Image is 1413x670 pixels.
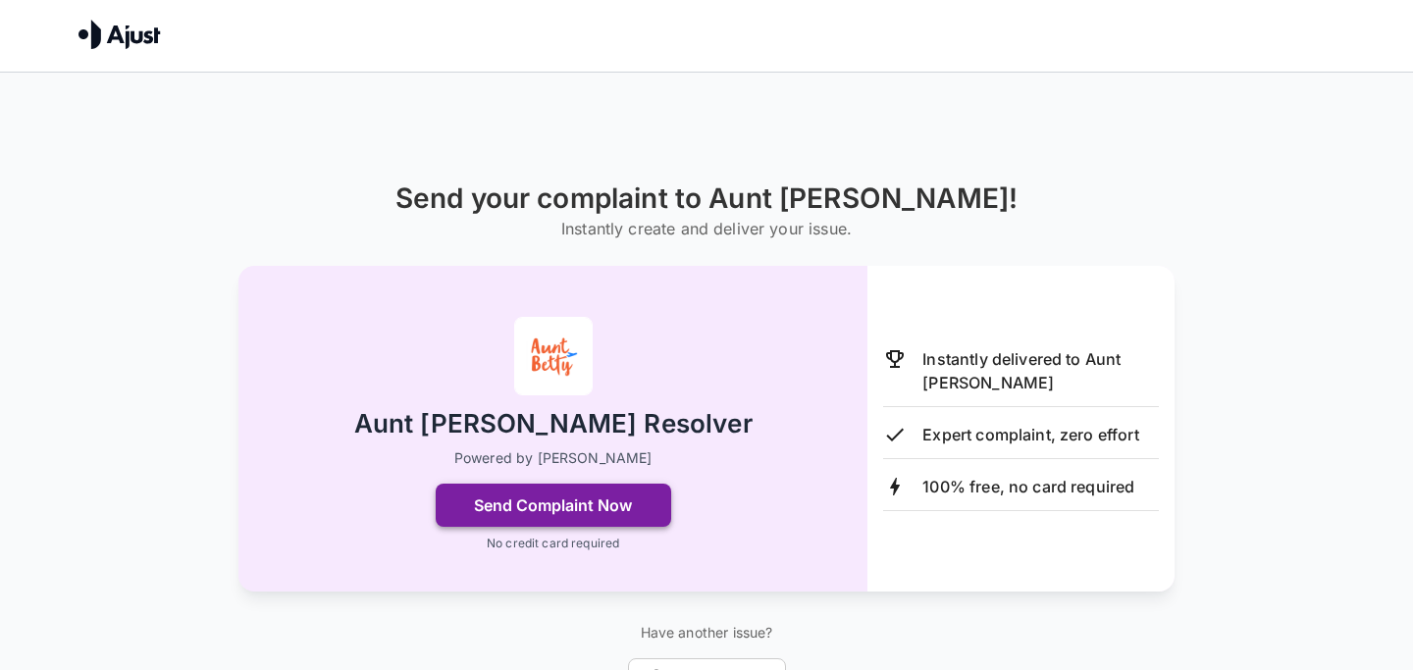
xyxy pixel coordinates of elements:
h2: Aunt [PERSON_NAME] Resolver [354,407,753,441]
p: Expert complaint, zero effort [922,423,1138,446]
img: Ajust [78,20,161,49]
p: 100% free, no card required [922,475,1134,498]
p: No credit card required [487,535,619,552]
h6: Instantly create and deliver your issue. [395,215,1018,242]
p: Instantly delivered to Aunt [PERSON_NAME] [922,347,1159,394]
p: Have another issue? [628,623,786,643]
p: Powered by [PERSON_NAME] [454,448,653,468]
button: Send Complaint Now [436,484,671,527]
img: Aunt Betty [514,317,593,395]
h1: Send your complaint to Aunt [PERSON_NAME]! [395,182,1018,215]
